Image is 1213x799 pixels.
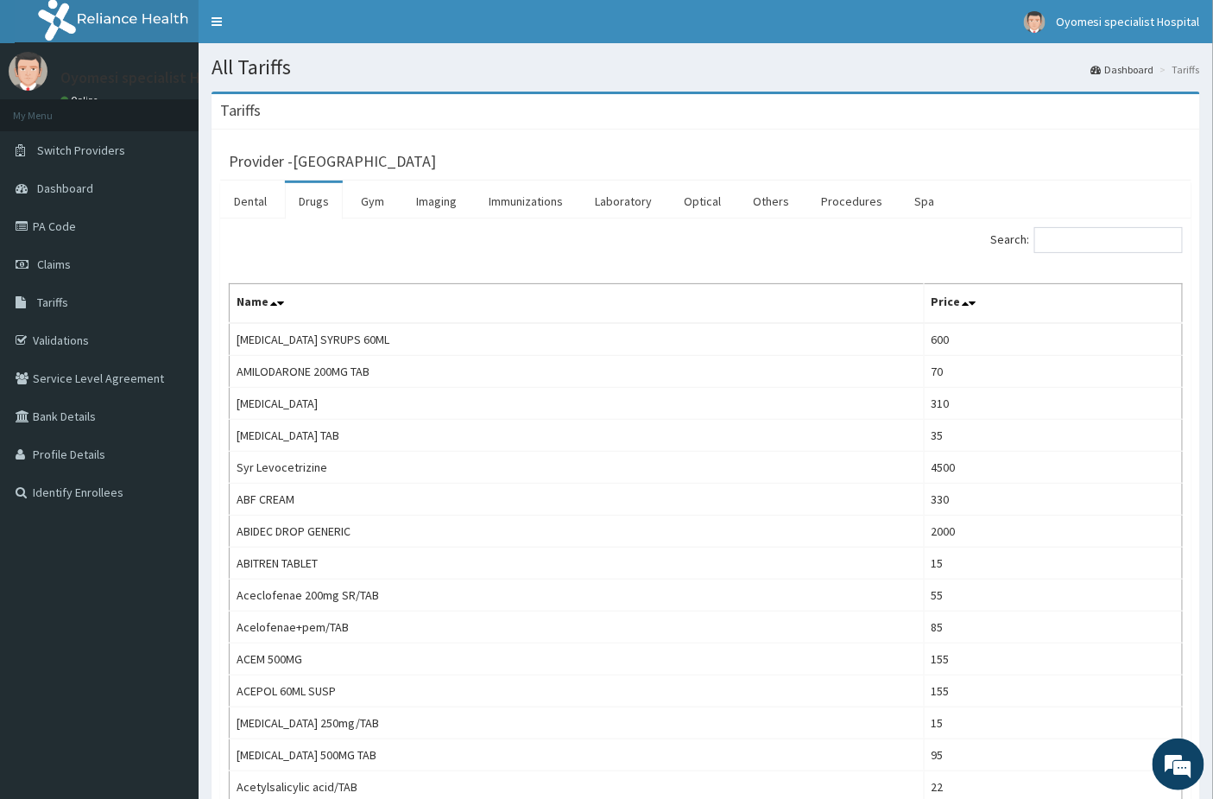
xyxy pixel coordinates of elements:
[924,388,1182,420] td: 310
[229,154,436,169] h3: Provider - [GEOGRAPHIC_DATA]
[739,183,803,219] a: Others
[90,97,290,119] div: Chat with us now
[924,612,1182,644] td: 85
[285,183,343,219] a: Drugs
[230,548,925,580] td: ABITREN TABLET
[230,452,925,484] td: Syr Levocetrizine
[230,580,925,612] td: Aceclofenae 200mg SR/TAB
[60,94,102,106] a: Online
[220,183,281,219] a: Dental
[807,183,896,219] a: Procedures
[220,103,261,118] h3: Tariffs
[900,183,948,219] a: Spa
[230,484,925,516] td: ABF CREAM
[230,420,925,452] td: [MEDICAL_DATA] TAB
[230,739,925,771] td: [MEDICAL_DATA] 500MG TAB
[1156,62,1200,77] li: Tariffs
[230,612,925,644] td: Acelofenae+pem/TAB
[230,516,925,548] td: ABIDEC DROP GENERIC
[924,644,1182,675] td: 155
[581,183,666,219] a: Laboratory
[924,356,1182,388] td: 70
[924,452,1182,484] td: 4500
[924,707,1182,739] td: 15
[924,675,1182,707] td: 155
[283,9,325,50] div: Minimize live chat window
[924,548,1182,580] td: 15
[230,323,925,356] td: [MEDICAL_DATA] SYRUPS 60ML
[230,675,925,707] td: ACEPOL 60ML SUSP
[924,420,1182,452] td: 35
[670,183,735,219] a: Optical
[230,356,925,388] td: AMILODARONE 200MG TAB
[475,183,577,219] a: Immunizations
[1034,227,1183,253] input: Search:
[230,707,925,739] td: [MEDICAL_DATA] 250mg/TAB
[347,183,398,219] a: Gym
[1024,11,1046,33] img: User Image
[37,181,93,196] span: Dashboard
[230,284,925,324] th: Name
[100,218,238,392] span: We're online!
[924,516,1182,548] td: 2000
[990,227,1183,253] label: Search:
[60,70,247,86] p: Oyomesi specialist Hospital
[924,739,1182,771] td: 95
[924,323,1182,356] td: 600
[1056,14,1200,29] span: Oyomesi specialist Hospital
[212,56,1200,79] h1: All Tariffs
[924,484,1182,516] td: 330
[37,295,68,310] span: Tariffs
[230,388,925,420] td: [MEDICAL_DATA]
[9,52,47,91] img: User Image
[230,644,925,675] td: ACEM 500MG
[1090,62,1154,77] a: Dashboard
[37,143,125,158] span: Switch Providers
[924,284,1182,324] th: Price
[37,257,71,272] span: Claims
[924,580,1182,612] td: 55
[32,86,70,130] img: d_794563401_company_1708531726252_794563401
[9,472,329,532] textarea: Type your message and hit 'Enter'
[402,183,471,219] a: Imaging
